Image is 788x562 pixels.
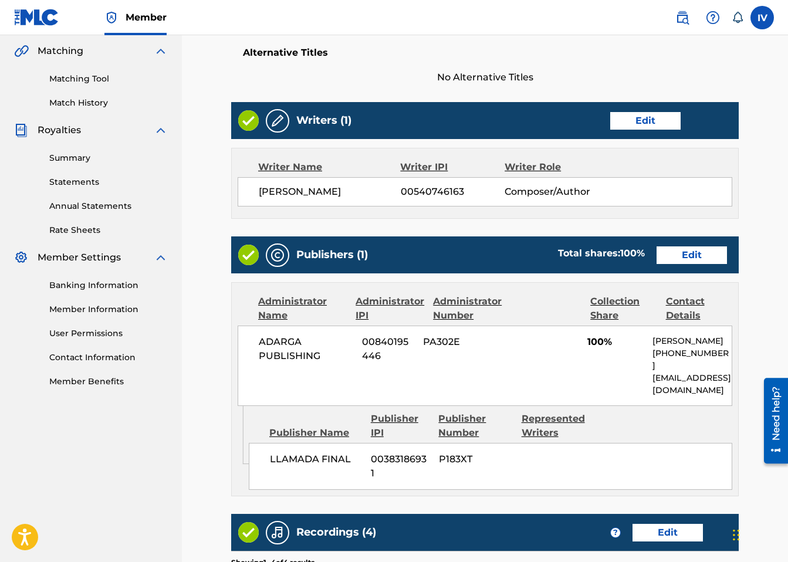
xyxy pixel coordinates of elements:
[611,528,620,537] span: ?
[49,279,168,292] a: Banking Information
[706,11,720,25] img: help
[38,123,81,137] span: Royalties
[38,250,121,265] span: Member Settings
[49,73,168,85] a: Matching Tool
[270,452,362,466] span: LLAMADA FINAL
[620,248,645,259] span: 100 %
[269,426,362,440] div: Publisher Name
[652,372,732,397] p: [EMAIL_ADDRESS][DOMAIN_NAME]
[666,294,732,323] div: Contact Details
[371,452,429,480] span: 00383186931
[439,452,513,466] span: P183XT
[154,44,168,58] img: expand
[154,250,168,265] img: expand
[371,412,430,440] div: Publisher IPI
[729,506,788,562] div: Widget de chat
[49,152,168,164] a: Summary
[49,176,168,188] a: Statements
[701,6,725,29] div: Help
[505,160,600,174] div: Writer Role
[126,11,167,24] span: Member
[258,294,347,323] div: Administrator Name
[296,248,368,262] h5: Publishers (1)
[14,9,59,26] img: MLC Logo
[633,524,703,541] a: Edit
[231,70,739,84] span: No Alternative Titles
[587,335,644,349] span: 100%
[154,123,168,137] img: expand
[49,351,168,364] a: Contact Information
[729,506,788,562] iframe: Chat Widget
[243,47,727,59] h5: Alternative Titles
[438,412,512,440] div: Publisher Number
[259,335,353,363] span: ADARGA PUBLISHING
[49,375,168,388] a: Member Benefits
[270,248,285,262] img: Publishers
[732,12,743,23] div: Notifications
[671,6,694,29] a: Public Search
[652,335,732,347] p: [PERSON_NAME]
[14,250,28,265] img: Member Settings
[433,294,502,323] div: Administrator Number
[259,185,401,199] span: [PERSON_NAME]
[238,522,259,543] img: Valid
[270,114,285,128] img: Writers
[258,160,400,174] div: Writer Name
[610,112,681,130] a: Edit
[38,44,83,58] span: Matching
[423,335,494,349] span: PA302E
[590,294,657,323] div: Collection Share
[657,246,727,264] a: Edit
[270,526,285,540] img: Recordings
[675,11,689,25] img: search
[558,246,645,260] div: Total shares:
[49,224,168,236] a: Rate Sheets
[400,160,505,174] div: Writer IPI
[238,110,259,131] img: Valid
[49,200,168,212] a: Annual Statements
[49,327,168,340] a: User Permissions
[755,374,788,468] iframe: Resource Center
[14,44,29,58] img: Matching
[652,347,732,372] p: [PHONE_NUMBER]
[49,97,168,109] a: Match History
[733,517,740,553] div: Arrastrar
[522,412,596,440] div: Represented Writers
[750,6,774,29] div: User Menu
[296,526,376,539] h5: Recordings (4)
[104,11,119,25] img: Top Rightsholder
[505,185,599,199] span: Composer/Author
[14,123,28,137] img: Royalties
[362,335,414,363] span: 00840195446
[401,185,505,199] span: 00540746163
[356,294,424,323] div: Administrator IPI
[296,114,351,127] h5: Writers (1)
[238,245,259,265] img: Valid
[49,303,168,316] a: Member Information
